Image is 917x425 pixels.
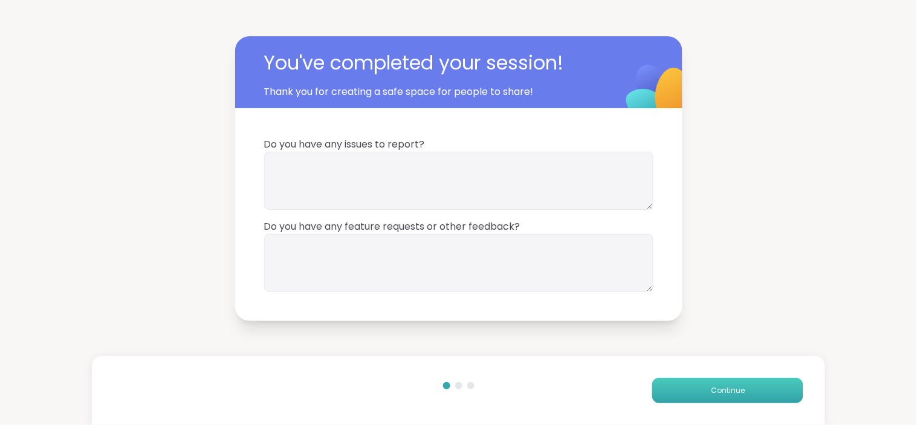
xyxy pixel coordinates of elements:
span: Continue [711,385,745,396]
span: Thank you for creating a safe space for people to share! [264,85,597,99]
span: Do you have any feature requests or other feedback? [264,219,653,234]
button: Continue [652,378,803,403]
span: Do you have any issues to report? [264,137,653,152]
span: You've completed your session! [264,48,615,77]
img: ShareWell Logomark [598,33,718,154]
